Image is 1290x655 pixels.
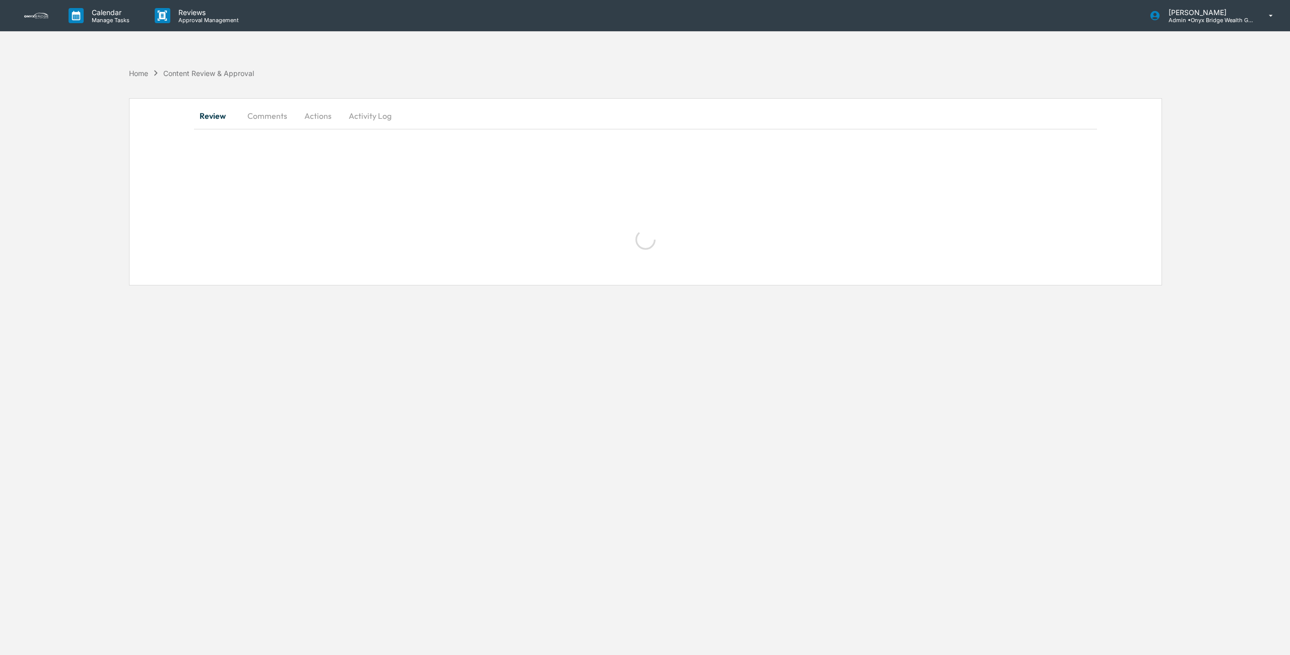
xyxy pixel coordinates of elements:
button: Review [194,104,239,128]
img: logo [24,13,48,19]
div: Home [129,69,148,78]
div: secondary tabs example [194,104,1097,128]
p: Admin • Onyx Bridge Wealth Group LLC [1160,17,1254,24]
p: Reviews [170,8,244,17]
button: Actions [295,104,341,128]
div: Content Review & Approval [163,69,254,78]
p: Approval Management [170,17,244,24]
button: Comments [239,104,295,128]
button: Activity Log [341,104,400,128]
p: Calendar [84,8,135,17]
p: [PERSON_NAME] [1160,8,1254,17]
p: Manage Tasks [84,17,135,24]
